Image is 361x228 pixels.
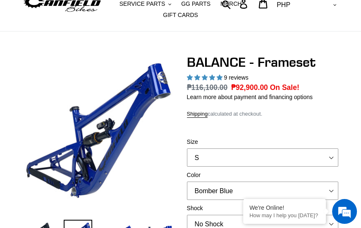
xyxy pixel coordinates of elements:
[187,94,313,100] a: Learn more about payment and financing options
[181,0,210,7] span: GG PARTS
[187,54,339,70] h1: BALANCE - Frameset
[187,138,339,146] label: Size
[187,83,228,92] s: ₱116,100.00
[187,171,339,179] label: Color
[187,111,208,118] a: Shipping
[231,83,268,92] span: ₱92,900.00
[187,204,339,213] label: Shock
[249,212,320,218] p: How may I help you today?
[187,74,224,81] span: 5.00 stars
[120,0,165,7] span: SERVICE PARTS
[270,82,299,93] span: On Sale!
[163,12,198,19] span: GIFT CARDS
[224,74,248,81] span: 9 reviews
[159,10,202,21] a: GIFT CARDS
[187,110,339,118] div: calculated at checkout.
[249,204,320,211] div: We're Online!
